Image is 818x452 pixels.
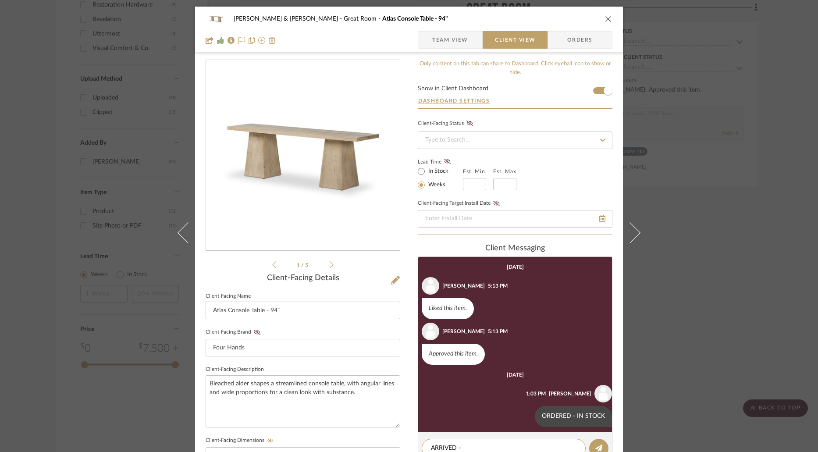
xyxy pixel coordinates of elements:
[418,97,490,105] button: Dashboard Settings
[206,329,263,335] label: Client-Facing Brand
[422,277,439,295] img: user_avatar.png
[206,274,400,283] div: Client-Facing Details
[297,263,301,268] span: 1
[488,327,508,335] div: 5:13 PM
[344,16,382,22] span: Great Room
[418,60,612,77] div: Only content on this tab can share to Dashboard. Click eyeball icon to show or hide.
[264,438,276,444] button: Client-Facing Dimensions
[463,168,485,174] label: Est. Min
[418,158,463,166] label: Lead Time
[493,168,516,174] label: Est. Max
[549,390,591,398] div: [PERSON_NAME]
[418,244,612,253] div: client Messaging
[234,16,344,22] span: [PERSON_NAME] & [PERSON_NAME]
[422,344,485,365] div: Approved this item.
[206,61,400,251] div: 0
[206,10,227,28] img: 2237aff3-2ffe-4cb2-9ec9-597e455d2a91_48x40.jpg
[418,119,476,128] div: Client-Facing Status
[251,329,263,335] button: Client-Facing Brand
[526,390,546,398] div: 1:03 PM
[422,323,439,340] img: user_avatar.png
[206,367,264,372] label: Client-Facing Description
[507,264,524,270] div: [DATE]
[442,282,485,290] div: [PERSON_NAME]
[422,298,474,319] div: Liked this item.
[605,15,612,23] button: close
[427,181,445,189] label: Weeks
[418,132,612,149] input: Type to Search…
[594,385,612,402] img: user_avatar.png
[432,31,468,49] span: Team View
[488,282,508,290] div: 5:13 PM
[418,200,502,206] label: Client-Facing Target Install Date
[206,438,276,444] label: Client-Facing Dimensions
[491,200,502,206] button: Client-Facing Target Install Date
[206,339,400,356] input: Enter Client-Facing Brand
[442,327,485,335] div: [PERSON_NAME]
[427,167,448,175] label: In Stock
[418,210,612,228] input: Enter Install Date
[206,294,251,299] label: Client-Facing Name
[441,157,453,166] button: Lead Time
[495,31,535,49] span: Client View
[507,372,524,378] div: [DATE]
[418,166,463,190] mat-radio-group: Select item type
[301,263,305,268] span: /
[206,302,400,319] input: Enter Client-Facing Item Name
[535,406,612,427] div: ORDERED - IN STOCK
[208,61,398,251] img: 2237aff3-2ffe-4cb2-9ec9-597e455d2a91_436x436.jpg
[382,16,448,22] span: Atlas Console Table - 94"
[269,37,276,44] img: Remove from project
[305,263,309,268] span: 5
[558,31,602,49] span: Orders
